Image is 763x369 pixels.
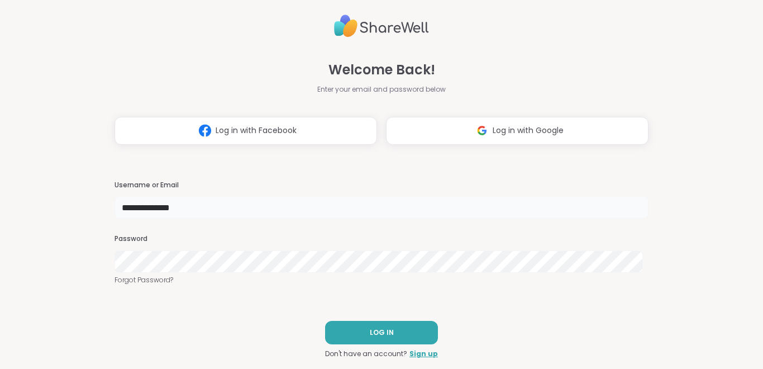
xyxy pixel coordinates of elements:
span: Log in with Google [493,125,564,136]
span: Don't have an account? [325,349,407,359]
span: Log in with Facebook [216,125,297,136]
a: Forgot Password? [115,275,648,285]
button: Log in with Facebook [115,117,377,145]
button: LOG IN [325,321,438,344]
span: Welcome Back! [328,60,435,80]
img: ShareWell Logo [334,10,429,42]
a: Sign up [409,349,438,359]
span: Enter your email and password below [317,84,446,94]
h3: Password [115,234,648,244]
button: Log in with Google [386,117,648,145]
img: ShareWell Logomark [194,120,216,141]
img: ShareWell Logomark [471,120,493,141]
h3: Username or Email [115,181,648,190]
span: LOG IN [370,328,394,338]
